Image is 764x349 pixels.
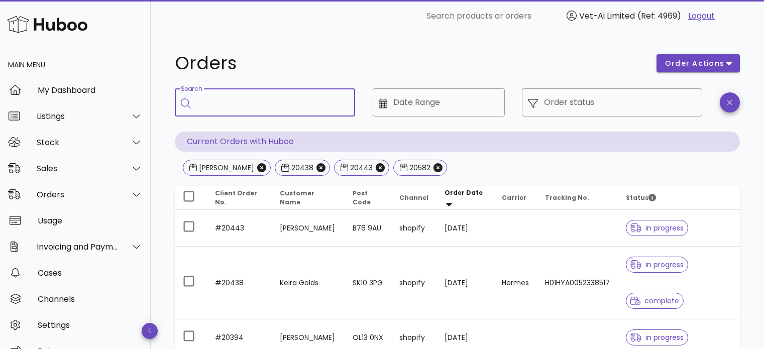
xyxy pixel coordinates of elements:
[38,85,143,95] div: My Dashboard
[175,132,740,152] p: Current Orders with Huboo
[436,186,494,210] th: Order Date: Sorted descending. Activate to remove sorting.
[436,210,494,247] td: [DATE]
[345,210,391,247] td: B76 9AU
[175,54,644,72] h1: Orders
[38,268,143,278] div: Cases
[445,188,483,197] span: Order Date
[207,186,272,210] th: Client Order No.
[348,163,373,173] div: 20443
[407,163,430,173] div: 20582
[257,163,266,172] button: Close
[37,164,119,173] div: Sales
[37,138,119,147] div: Stock
[399,193,428,202] span: Channel
[272,210,344,247] td: [PERSON_NAME]
[494,186,537,210] th: Carrier
[630,334,684,341] span: in progress
[353,189,371,206] span: Post Code
[626,193,656,202] span: Status
[537,186,618,210] th: Tracking No.
[37,190,119,199] div: Orders
[391,186,436,210] th: Channel
[37,242,119,252] div: Invoicing and Payments
[345,247,391,319] td: SK10 3PG
[665,58,725,69] span: order actions
[207,247,272,319] td: #20438
[618,186,740,210] th: Status
[436,247,494,319] td: [DATE]
[637,10,681,22] span: (Ref: 4969)
[630,224,684,231] span: in progress
[38,216,143,225] div: Usage
[630,261,684,268] span: in progress
[376,163,385,172] button: Close
[433,163,443,172] button: Close
[197,163,254,173] div: [PERSON_NAME]
[502,193,526,202] span: Carrier
[316,163,325,172] button: Close
[657,54,740,72] button: order actions
[272,247,344,319] td: Keira Golds
[207,210,272,247] td: #20443
[38,294,143,304] div: Channels
[345,186,391,210] th: Post Code
[37,111,119,121] div: Listings
[537,247,618,319] td: H01HYA0052338517
[579,10,635,22] span: Vet-Ai Limited
[391,210,436,247] td: shopify
[630,297,679,304] span: complete
[289,163,313,173] div: 20438
[7,14,87,35] img: Huboo Logo
[391,247,436,319] td: shopify
[545,193,589,202] span: Tracking No.
[215,189,257,206] span: Client Order No.
[494,247,537,319] td: Hermes
[272,186,344,210] th: Customer Name
[688,10,715,22] a: Logout
[38,320,143,330] div: Settings
[181,85,202,93] label: Search
[280,189,314,206] span: Customer Name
